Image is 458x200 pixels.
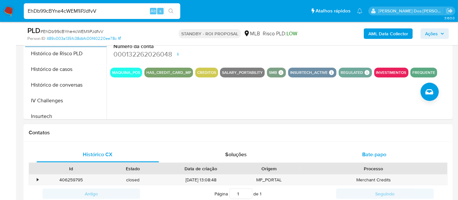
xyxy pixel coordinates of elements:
span: s [159,8,161,14]
span: Soluções [225,151,247,158]
div: • [37,177,38,183]
span: Página de [215,189,262,199]
span: Histórico CX [83,151,113,158]
b: Person ID [27,36,45,42]
div: Data de criação [168,165,234,172]
button: Ações [421,28,449,39]
span: 3.163.0 [444,15,455,21]
div: Origem [243,165,295,172]
dd: 000132262026048 [113,50,192,59]
div: [DATE] 13:08:48 [164,175,238,185]
span: Atalhos rápidos [316,8,350,14]
div: 406259795 [40,175,102,185]
p: STANDBY - ROI PROPOSAL [179,29,241,38]
span: # EhDb99cBYne4cWEM1iPJdfvV [40,28,103,35]
input: Pesquise usuários ou casos... [24,7,180,15]
div: Merchant Credits [300,175,447,185]
span: Bate-papo [362,151,386,158]
span: Alt [151,8,156,14]
div: Processo [304,165,443,172]
b: AML Data Collector [368,28,408,39]
span: 1 [260,191,262,197]
b: PLD [27,25,40,36]
button: Histórico de conversas [25,77,107,93]
div: MP_PORTAL [238,175,300,185]
a: Sair [446,8,453,14]
div: Id [45,165,97,172]
dt: Número da conta [113,43,192,50]
button: search-icon [164,7,178,16]
button: Insurtech [25,108,107,124]
span: LOW [287,30,297,37]
h1: Contatos [29,129,448,136]
a: 489c003a135fc38dbfc00f40220ee78c [47,36,121,42]
span: Ações [425,28,438,39]
span: Risco PLD: [263,30,297,37]
button: Antigo [42,189,140,199]
div: Estado [107,165,159,172]
button: IV Challenges [25,93,107,108]
button: Histórico de casos [25,61,107,77]
p: renato.lopes@mercadopago.com.br [378,8,444,14]
button: Histórico de Risco PLD [25,46,107,61]
button: Seguindo [336,189,434,199]
div: closed [102,175,164,185]
button: AML Data Collector [364,28,413,39]
div: MLB [244,30,260,37]
a: Notificações [357,8,362,14]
